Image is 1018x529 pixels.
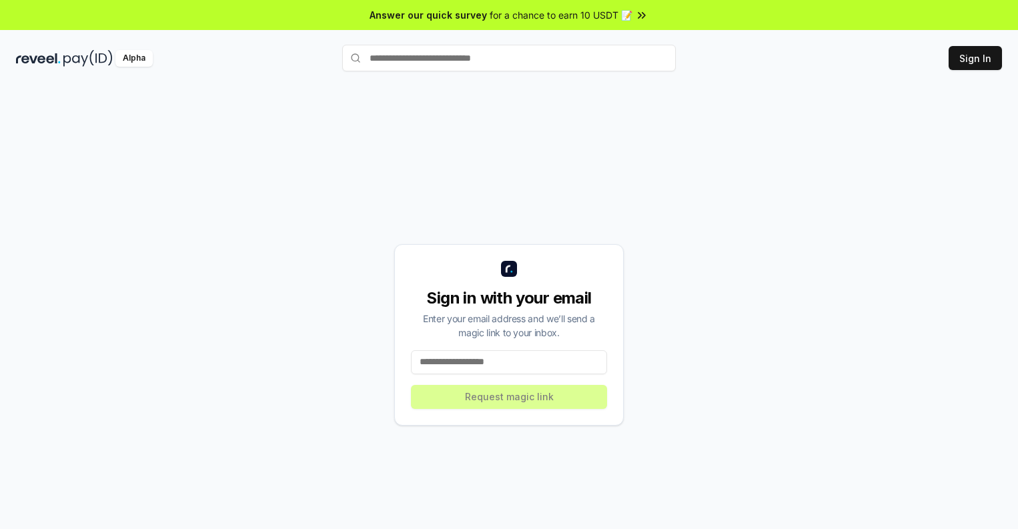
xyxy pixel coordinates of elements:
[501,261,517,277] img: logo_small
[411,288,607,309] div: Sign in with your email
[115,50,153,67] div: Alpha
[411,312,607,340] div: Enter your email address and we’ll send a magic link to your inbox.
[490,8,632,22] span: for a chance to earn 10 USDT 📝
[370,8,487,22] span: Answer our quick survey
[16,50,61,67] img: reveel_dark
[63,50,113,67] img: pay_id
[949,46,1002,70] button: Sign In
